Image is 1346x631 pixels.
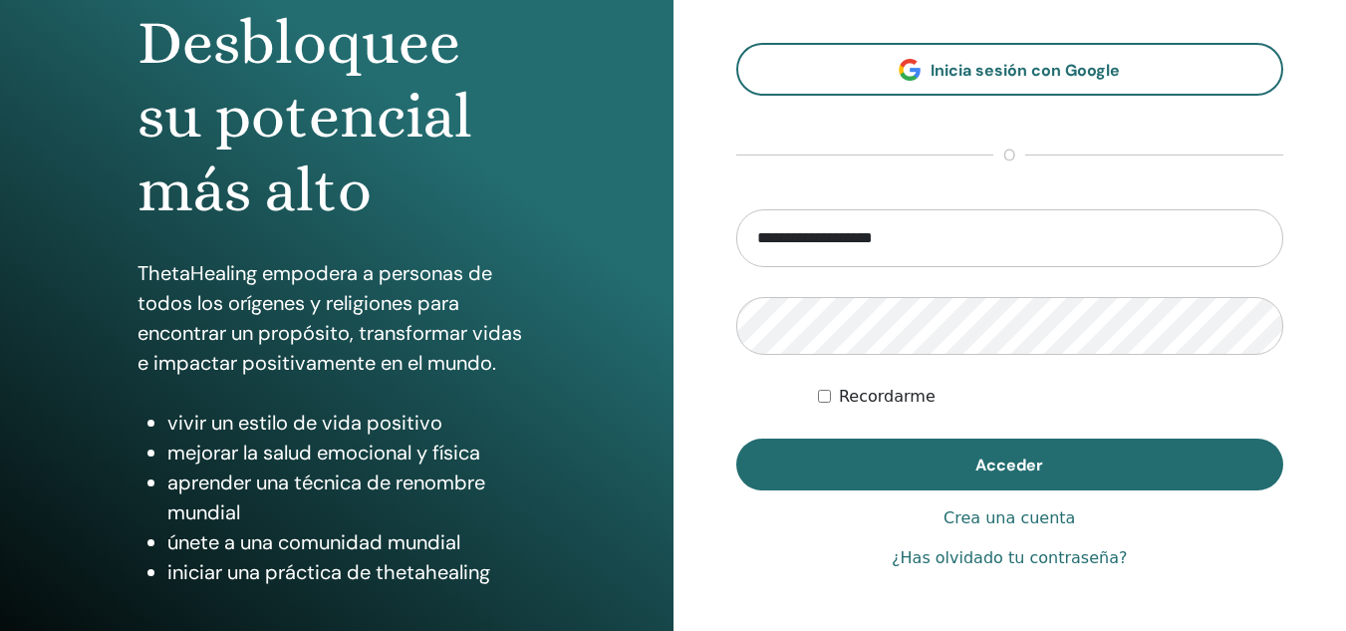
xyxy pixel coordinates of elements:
[975,455,1043,475] span: Acceder
[137,6,536,228] h1: Desbloquee su potencial más alto
[892,546,1127,570] a: ¿Has olvidado tu contraseña?
[818,385,1283,409] div: Mantenerme autenticado indefinidamente o hasta cerrar la sesión manualmente
[167,408,536,438] li: vivir un estilo de vida positivo
[931,60,1120,81] span: Inicia sesión con Google
[736,43,1284,96] a: Inicia sesión con Google
[167,468,536,527] li: aprender una técnica de renombre mundial
[993,144,1025,167] span: o
[943,506,1075,530] a: Crea una cuenta
[839,385,936,409] label: Recordarme
[167,557,536,587] li: iniciar una práctica de thetahealing
[736,439,1284,490] button: Acceder
[137,258,536,378] p: ThetaHealing empodera a personas de todos los orígenes y religiones para encontrar un propósito, ...
[167,527,536,557] li: únete a una comunidad mundial
[167,438,536,468] li: mejorar la salud emocional y física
